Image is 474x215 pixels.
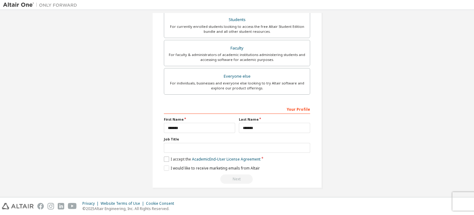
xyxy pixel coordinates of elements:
[164,104,310,114] div: Your Profile
[164,117,235,122] label: First Name
[168,15,306,24] div: Students
[82,206,178,211] p: © 2025 Altair Engineering, Inc. All Rights Reserved.
[192,157,260,162] a: Academic End-User License Agreement
[3,2,80,8] img: Altair One
[164,174,310,184] div: Read and acccept EULA to continue
[101,201,146,206] div: Website Terms of Use
[164,157,260,162] label: I accept the
[168,44,306,53] div: Faculty
[168,52,306,62] div: For faculty & administrators of academic institutions administering students and accessing softwa...
[58,203,64,209] img: linkedin.svg
[168,24,306,34] div: For currently enrolled students looking to access the free Altair Student Edition bundle and all ...
[164,137,310,142] label: Job Title
[68,203,77,209] img: youtube.svg
[37,203,44,209] img: facebook.svg
[48,203,54,209] img: instagram.svg
[2,203,34,209] img: altair_logo.svg
[239,117,310,122] label: Last Name
[164,166,260,171] label: I would like to receive marketing emails from Altair
[168,72,306,81] div: Everyone else
[82,201,101,206] div: Privacy
[146,201,178,206] div: Cookie Consent
[168,81,306,91] div: For individuals, businesses and everyone else looking to try Altair software and explore our prod...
